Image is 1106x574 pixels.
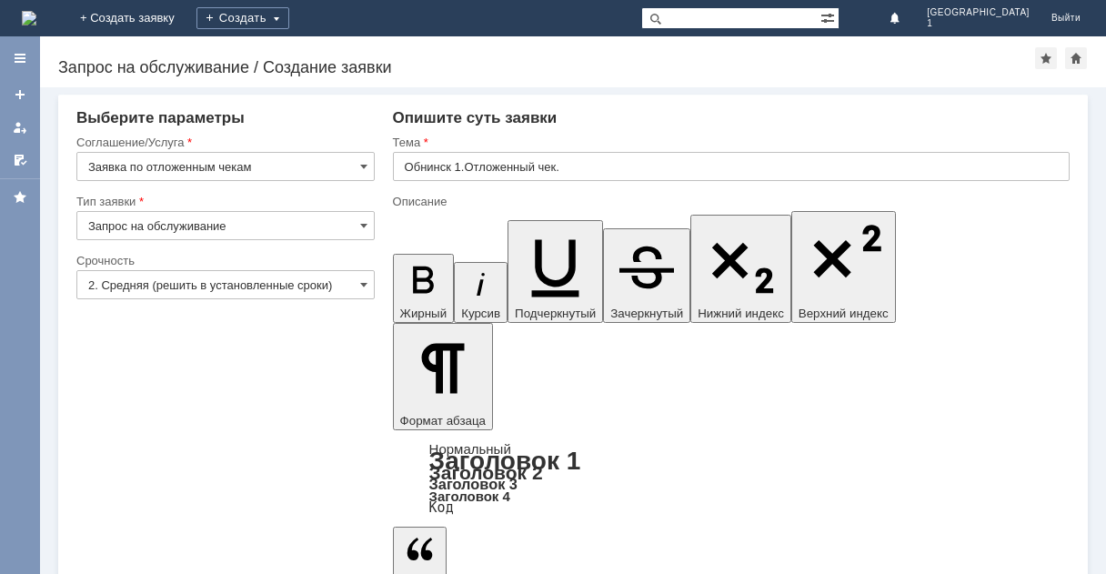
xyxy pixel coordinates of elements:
div: Тип заявки [76,196,371,207]
img: logo [22,11,36,25]
span: Верхний индекс [799,307,889,320]
span: Опишите суть заявки [393,109,558,126]
a: Мои заявки [5,113,35,142]
a: Нормальный [429,441,511,457]
div: Запрос на обслуживание / Создание заявки [58,58,1035,76]
a: Создать заявку [5,80,35,109]
a: Код [429,499,454,516]
span: Выберите параметры [76,109,245,126]
span: Жирный [400,307,447,320]
div: Формат абзаца [393,443,1070,514]
div: Описание [393,196,1066,207]
a: Заголовок 3 [429,476,518,492]
button: Нижний индекс [690,215,791,323]
span: Курсив [461,307,500,320]
div: Соглашение/Услуга [76,136,371,148]
button: Зачеркнутый [603,228,690,323]
span: Расширенный поиск [820,8,839,25]
div: Сделать домашней страницей [1065,47,1087,69]
a: Заголовок 2 [429,462,543,483]
div: Тема [393,136,1066,148]
div: Добавить в избранное [1035,47,1057,69]
span: Формат абзаца [400,414,486,428]
span: 1 [927,18,1030,29]
button: Подчеркнутый [508,220,603,323]
button: Формат абзаца [393,323,493,430]
button: Верхний индекс [791,211,896,323]
span: Зачеркнутый [610,307,683,320]
span: Подчеркнутый [515,307,596,320]
a: Перейти на домашнюю страницу [22,11,36,25]
div: Создать [196,7,289,29]
button: Жирный [393,254,455,323]
a: Заголовок 1 [429,447,581,475]
a: Мои согласования [5,146,35,175]
a: Заголовок 4 [429,488,510,504]
span: [GEOGRAPHIC_DATA] [927,7,1030,18]
span: Нижний индекс [698,307,784,320]
div: Срочность [76,255,371,267]
button: Курсив [454,262,508,323]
